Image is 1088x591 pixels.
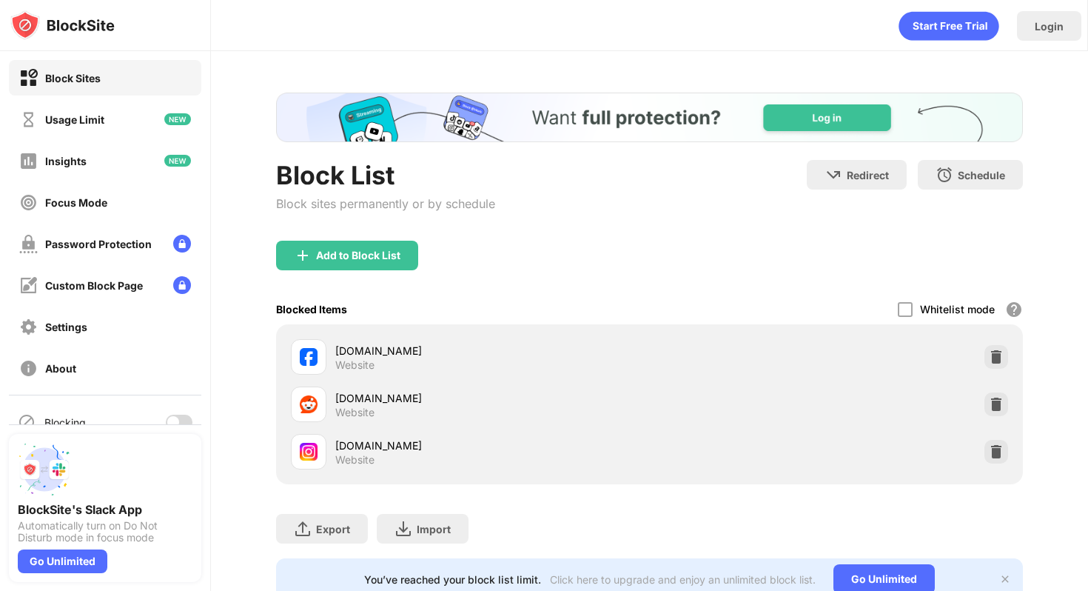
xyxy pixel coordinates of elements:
iframe: Banner [276,93,1023,142]
div: [DOMAIN_NAME] [335,438,649,453]
img: about-off.svg [19,359,38,378]
img: block-on.svg [19,69,38,87]
img: focus-off.svg [19,193,38,212]
img: lock-menu.svg [173,235,191,253]
img: customize-block-page-off.svg [19,276,38,295]
div: About [45,362,76,375]
div: Block List [276,160,495,190]
img: insights-off.svg [19,152,38,170]
img: logo-blocksite.svg [10,10,115,40]
img: favicons [300,395,318,413]
div: [DOMAIN_NAME] [335,390,649,406]
div: You’ve reached your block list limit. [364,573,541,586]
div: Password Protection [45,238,152,250]
div: Automatically turn on Do Not Disturb mode in focus mode [18,520,192,544]
div: Redirect [847,169,889,181]
div: Website [335,358,375,372]
div: Login [1035,20,1064,33]
img: time-usage-off.svg [19,110,38,129]
img: settings-off.svg [19,318,38,336]
div: Blocked Items [276,303,347,315]
img: new-icon.svg [164,155,191,167]
img: password-protection-off.svg [19,235,38,253]
img: x-button.svg [999,573,1011,585]
div: Blocking [44,416,86,429]
div: Whitelist mode [920,303,995,315]
div: Block sites permanently or by schedule [276,196,495,211]
div: Export [316,523,350,535]
div: Insights [45,155,87,167]
div: animation [899,11,999,41]
div: Website [335,406,375,419]
img: favicons [300,443,318,461]
img: push-slack.svg [18,443,71,496]
img: favicons [300,348,318,366]
div: Schedule [958,169,1005,181]
div: BlockSite's Slack App [18,502,192,517]
div: Block Sites [45,72,101,84]
div: Focus Mode [45,196,107,209]
div: Usage Limit [45,113,104,126]
div: Custom Block Page [45,279,143,292]
div: Click here to upgrade and enjoy an unlimited block list. [550,573,816,586]
img: blocking-icon.svg [18,413,36,431]
img: new-icon.svg [164,113,191,125]
div: Settings [45,321,87,333]
div: Go Unlimited [18,550,107,573]
div: Website [335,453,375,467]
div: Import [417,523,451,535]
div: [DOMAIN_NAME] [335,343,649,358]
div: Add to Block List [316,250,400,261]
img: lock-menu.svg [173,276,191,294]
